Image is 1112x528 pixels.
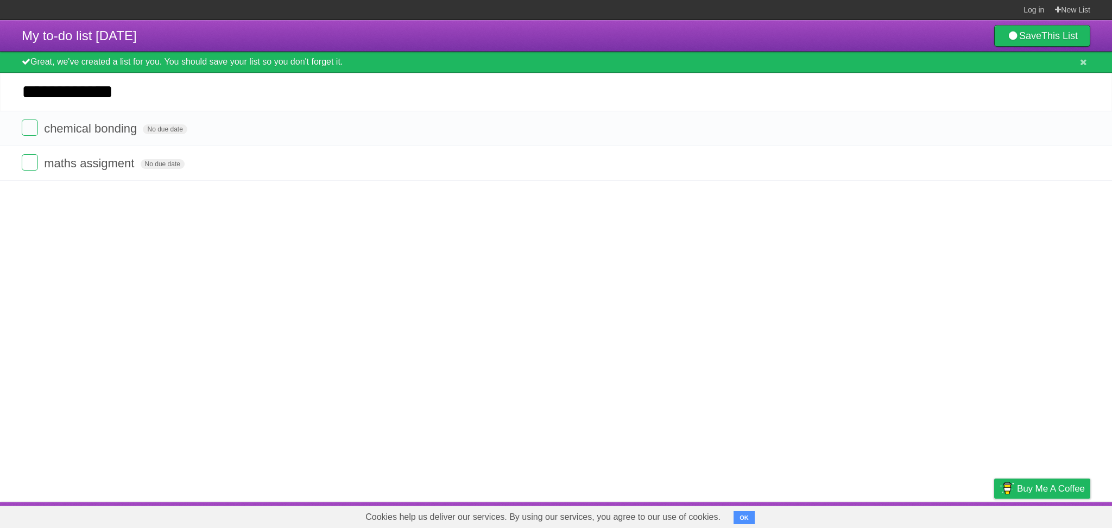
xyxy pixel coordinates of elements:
[1022,505,1090,525] a: Suggest a feature
[1000,479,1014,498] img: Buy me a coffee
[22,28,137,43] span: My to-do list [DATE]
[994,479,1090,499] a: Buy me a coffee
[1017,479,1085,498] span: Buy me a coffee
[141,159,185,169] span: No due date
[943,505,967,525] a: Terms
[22,154,38,171] label: Done
[44,156,137,170] span: maths assigment
[734,511,755,524] button: OK
[886,505,930,525] a: Developers
[22,120,38,136] label: Done
[355,506,731,528] span: Cookies help us deliver our services. By using our services, you agree to our use of cookies.
[994,25,1090,47] a: SaveThis List
[850,505,873,525] a: About
[44,122,140,135] span: chemical bonding
[980,505,1008,525] a: Privacy
[1041,30,1078,41] b: This List
[143,124,187,134] span: No due date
